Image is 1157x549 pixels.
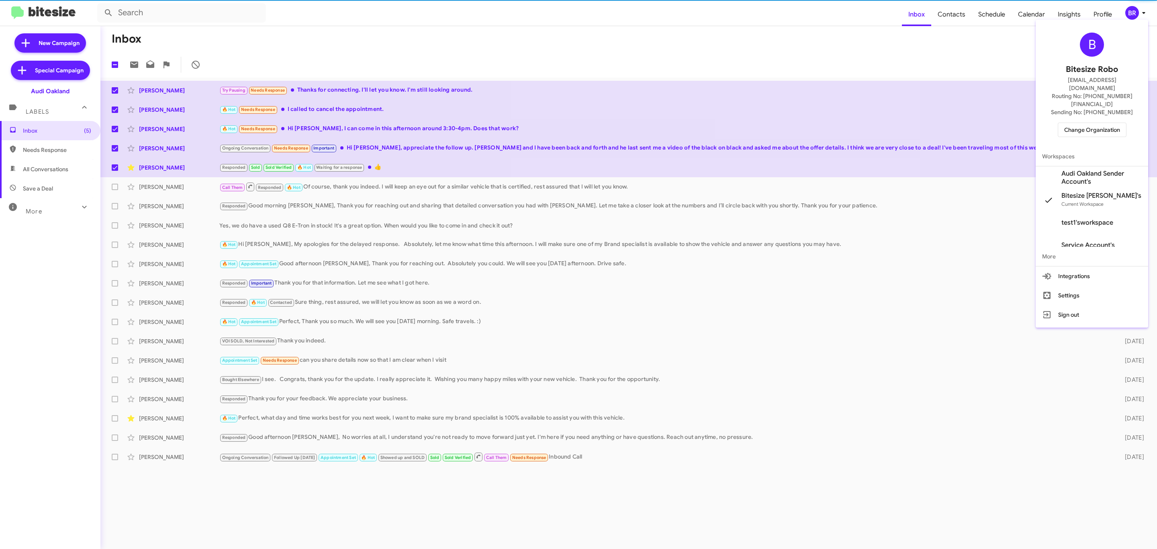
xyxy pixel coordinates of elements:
[1061,241,1115,249] span: Service Account's
[1036,305,1148,324] button: Sign out
[1036,266,1148,286] button: Integrations
[1061,219,1113,227] span: test1'sworkspace
[1036,286,1148,305] button: Settings
[1080,33,1104,57] div: B
[1064,123,1120,137] span: Change Organization
[1036,247,1148,266] span: More
[1051,108,1133,116] span: Sending No: [PHONE_NUMBER]
[1045,92,1139,108] span: Routing No: [PHONE_NUMBER][FINANCIAL_ID]
[1061,192,1141,200] span: Bitesize [PERSON_NAME]'s
[1061,170,1142,186] span: Audi Oakland Sender Account's
[1061,201,1104,207] span: Current Workspace
[1045,76,1139,92] span: [EMAIL_ADDRESS][DOMAIN_NAME]
[1058,123,1126,137] button: Change Organization
[1066,63,1118,76] span: Bitesize Robo
[1036,147,1148,166] span: Workspaces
